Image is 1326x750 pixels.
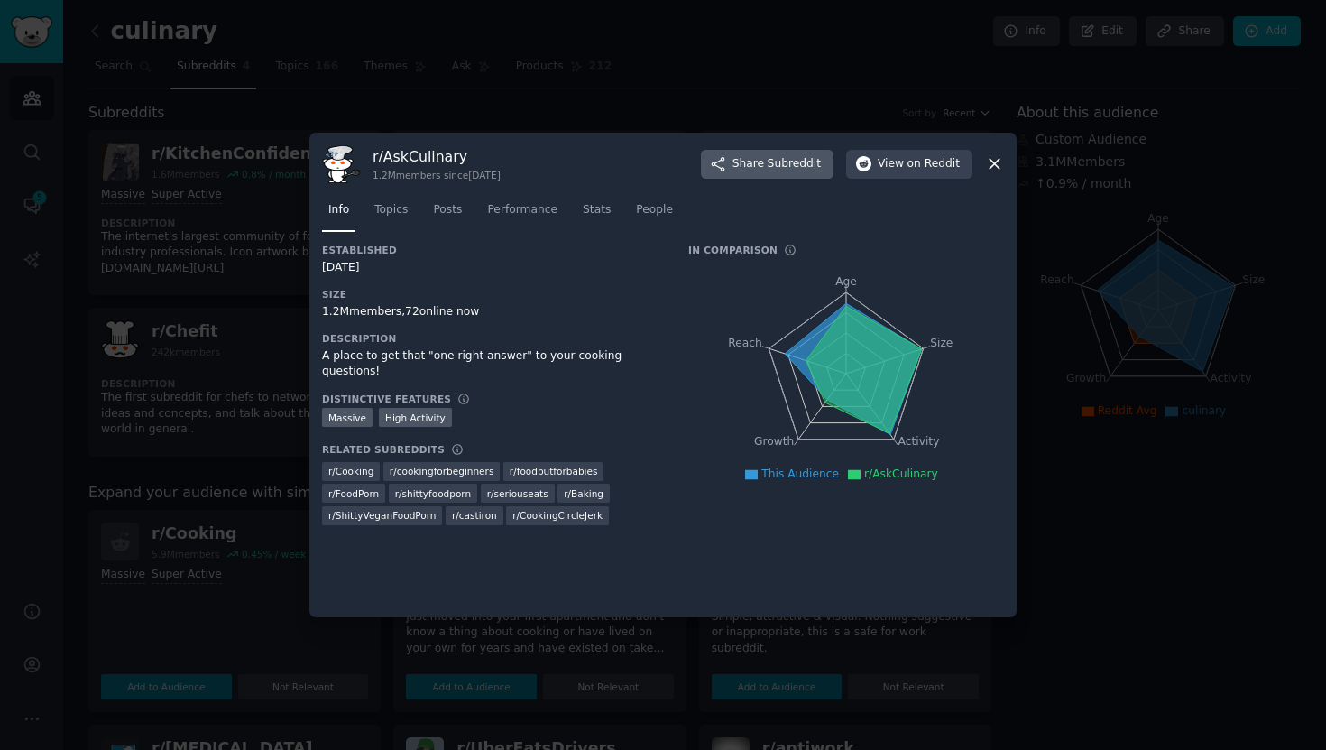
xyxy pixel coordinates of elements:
span: r/ castiron [452,509,497,522]
div: Massive [322,408,373,427]
img: AskCulinary [322,145,360,183]
span: Stats [583,202,611,218]
h3: Description [322,332,663,345]
span: This Audience [761,468,839,480]
span: Performance [487,202,557,218]
span: View [878,156,960,172]
span: r/ CookingCircleJerk [512,509,603,522]
a: Topics [368,196,414,233]
h3: Related Subreddits [322,443,445,456]
span: Share [732,156,821,172]
span: r/ foodbutforbabies [510,465,598,477]
tspan: Age [835,275,857,288]
span: r/ shittyfoodporn [395,487,471,500]
span: on Reddit [907,156,960,172]
span: r/ FoodPorn [328,487,379,500]
a: Info [322,196,355,233]
span: r/ Baking [564,487,603,500]
a: Stats [576,196,617,233]
div: [DATE] [322,260,663,276]
div: 1.2M members since [DATE] [373,169,501,181]
tspan: Reach [728,336,762,348]
h3: Size [322,288,663,301]
div: A place to get that "one right answer" to your cooking questions! [322,348,663,380]
h3: r/ AskCulinary [373,147,501,166]
span: Info [328,202,349,218]
span: r/ seriouseats [487,487,548,500]
span: Topics [374,202,408,218]
button: ShareSubreddit [701,150,833,179]
h3: In Comparison [688,244,778,256]
h3: Distinctive Features [322,393,451,405]
button: Viewon Reddit [846,150,972,179]
a: Posts [427,196,468,233]
div: High Activity [379,408,452,427]
div: 1.2M members, 72 online now [322,304,663,320]
span: r/ ShittyVeganFoodPorn [328,509,436,522]
span: Posts [433,202,462,218]
tspan: Growth [754,435,794,448]
span: People [636,202,673,218]
tspan: Activity [898,435,940,448]
span: r/ cookingforbeginners [390,465,494,477]
a: People [630,196,679,233]
span: Subreddit [768,156,821,172]
a: Performance [481,196,564,233]
h3: Established [322,244,663,256]
span: r/ Cooking [328,465,373,477]
tspan: Size [930,336,953,348]
span: r/AskCulinary [864,468,938,480]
